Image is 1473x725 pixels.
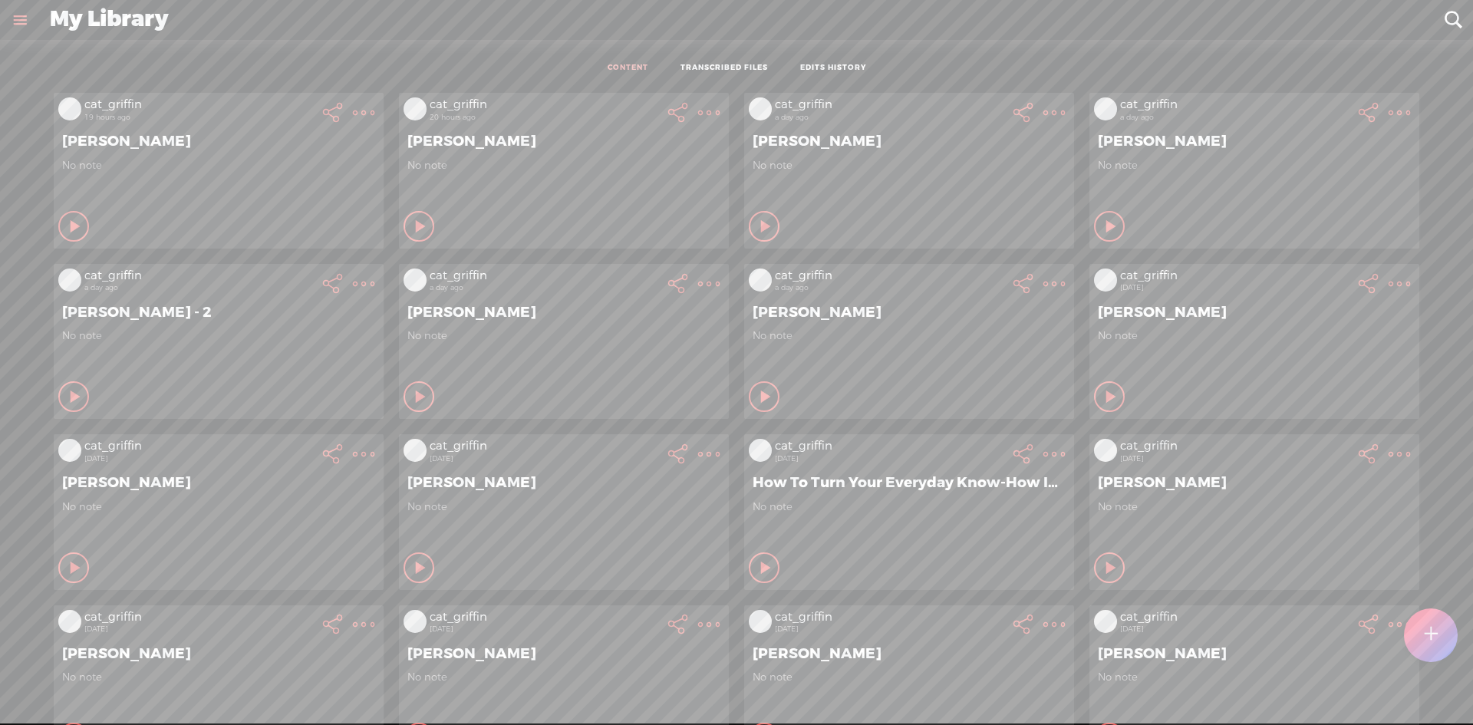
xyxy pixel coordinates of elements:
span: [PERSON_NAME] [62,473,375,492]
span: No note [1098,329,1411,342]
img: videoLoading.png [58,269,81,292]
img: videoLoading.png [404,610,427,633]
div: 20 hours ago [430,113,660,122]
img: videoLoading.png [749,439,772,462]
span: [PERSON_NAME] [1098,132,1411,150]
div: a day ago [1120,113,1350,122]
img: videoLoading.png [58,610,81,633]
span: No note [753,159,1066,172]
div: cat_griffin [84,97,315,113]
span: No note [62,329,375,342]
div: cat_griffin [84,439,315,454]
div: cat_griffin [1120,97,1350,113]
div: [DATE] [1120,454,1350,463]
span: No note [407,329,720,342]
span: No note [1098,671,1411,684]
span: No note [62,159,375,172]
div: cat_griffin [775,97,1005,113]
span: No note [753,671,1066,684]
div: cat_griffin [1120,439,1350,454]
span: [PERSON_NAME] [62,644,375,663]
span: [PERSON_NAME] - 2 [62,303,375,321]
span: [PERSON_NAME] [62,132,375,150]
span: No note [407,500,720,513]
div: cat_griffin [775,610,1005,625]
div: [DATE] [1120,283,1350,292]
div: cat_griffin [84,269,315,284]
img: videoLoading.png [1094,269,1117,292]
span: [PERSON_NAME] [407,644,720,663]
div: [DATE] [775,624,1005,634]
span: [PERSON_NAME] [1098,473,1411,492]
span: [PERSON_NAME] [407,303,720,321]
span: No note [62,671,375,684]
span: How To Turn Your Everyday Know-How Into A Digital Product That Sells [753,473,1066,492]
div: a day ago [775,113,1005,122]
div: [DATE] [84,624,315,634]
div: cat_griffin [430,269,660,284]
span: [PERSON_NAME] [753,303,1066,321]
div: a day ago [775,283,1005,292]
span: [PERSON_NAME] [407,473,720,492]
div: [DATE] [430,624,660,634]
img: videoLoading.png [404,439,427,462]
a: CONTENT [608,63,648,74]
div: cat_griffin [430,97,660,113]
img: videoLoading.png [404,269,427,292]
div: cat_griffin [775,269,1005,284]
div: cat_griffin [1120,610,1350,625]
a: TRANSCRIBED FILES [680,63,768,74]
div: a day ago [84,283,315,292]
span: [PERSON_NAME] [1098,644,1411,663]
img: videoLoading.png [58,97,81,120]
img: videoLoading.png [749,610,772,633]
img: videoLoading.png [58,439,81,462]
div: [DATE] [84,454,315,463]
div: [DATE] [430,454,660,463]
span: [PERSON_NAME] [1098,303,1411,321]
span: No note [753,500,1066,513]
span: No note [407,671,720,684]
div: cat_griffin [430,439,660,454]
div: 19 hours ago [84,113,315,122]
div: a day ago [430,283,660,292]
div: [DATE] [775,454,1005,463]
span: No note [407,159,720,172]
img: videoLoading.png [749,97,772,120]
div: cat_griffin [1120,269,1350,284]
div: [DATE] [1120,624,1350,634]
img: videoLoading.png [1094,439,1117,462]
a: EDITS HISTORY [800,63,866,74]
span: [PERSON_NAME] [753,132,1066,150]
span: No note [1098,500,1411,513]
img: videoLoading.png [1094,97,1117,120]
div: cat_griffin [775,439,1005,454]
div: cat_griffin [430,610,660,625]
span: No note [753,329,1066,342]
img: videoLoading.png [404,97,427,120]
img: videoLoading.png [749,269,772,292]
span: No note [1098,159,1411,172]
span: No note [62,500,375,513]
span: [PERSON_NAME] [753,644,1066,663]
span: [PERSON_NAME] [407,132,720,150]
div: cat_griffin [84,610,315,625]
img: videoLoading.png [1094,610,1117,633]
